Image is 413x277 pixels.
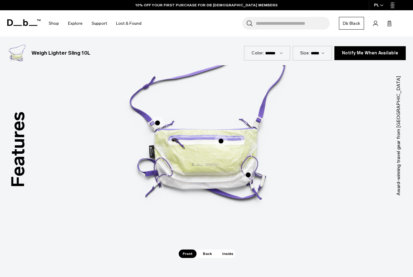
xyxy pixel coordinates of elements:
label: Color: [252,50,264,56]
h3: Features [4,111,32,187]
button: Notify Me When Available [334,46,406,60]
a: Explore [68,13,83,34]
a: Shop [49,13,59,34]
a: Support [92,13,107,34]
span: Front [179,250,197,258]
span: Back [199,250,216,258]
label: Size: [300,50,310,56]
a: Db Black [339,17,364,30]
h3: Weigh Lighter Sling 10L [31,49,90,57]
a: Lost & Found [116,13,141,34]
a: 10% OFF YOUR FIRST PURCHASE FOR DB [DEMOGRAPHIC_DATA] MEMBERS [135,2,278,8]
span: Notify Me When Available [342,50,398,56]
img: Weigh_Lighter_Sling_10L_1.png [7,43,27,63]
span: Inside [218,250,237,258]
nav: Main Navigation [44,10,146,37]
div: 1 / 3 [116,13,297,250]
